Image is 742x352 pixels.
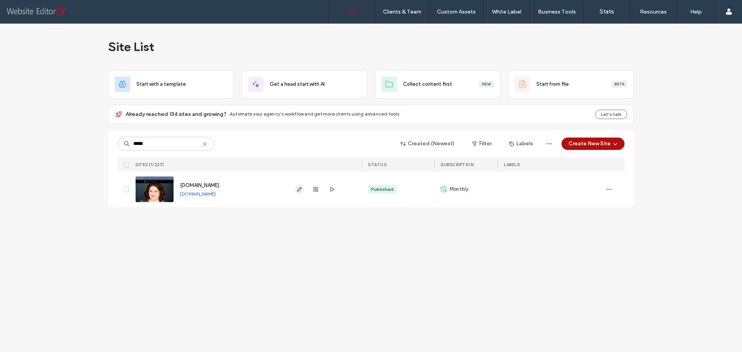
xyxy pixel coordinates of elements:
span: Help [17,5,33,12]
div: Beta [611,81,627,88]
span: SUBSCRIPTION [441,162,473,167]
label: Help [690,9,702,15]
div: Start from fileBeta [508,70,634,99]
button: Let's talk [595,110,627,119]
button: Created (Newest) [394,138,461,150]
div: New [479,81,494,88]
div: Published [371,186,393,193]
span: Already reached 134 sites and growing? [126,111,226,118]
span: Automate your agency's workflow and get more clients using advanced tools [230,111,400,117]
label: Stats [600,8,614,15]
span: SITES (1/227) [135,162,164,167]
div: Collect content firstNew [375,70,500,99]
label: Custom Assets [437,9,476,15]
span: Collect content first [403,80,452,88]
span: LABELS [504,162,520,167]
label: Business Tools [538,9,576,15]
a: [DOMAIN_NAME] [180,191,216,197]
span: STATUS [368,162,386,167]
label: Sites [345,8,359,15]
span: Get a head start with AI [270,80,325,88]
label: Resources [640,9,667,15]
span: Start from file [536,80,569,88]
label: White Label [492,9,521,15]
button: Filter [465,138,499,150]
a: [DOMAIN_NAME] [180,182,219,188]
button: Create New Site [562,138,625,150]
span: Start with a template [136,80,186,88]
span: Monthly [450,185,468,193]
button: Labels [502,138,540,150]
div: Start with a template [108,70,234,99]
label: Clients & Team [383,9,421,15]
span: Site List [108,39,154,54]
div: Get a head start with AI [242,70,367,99]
